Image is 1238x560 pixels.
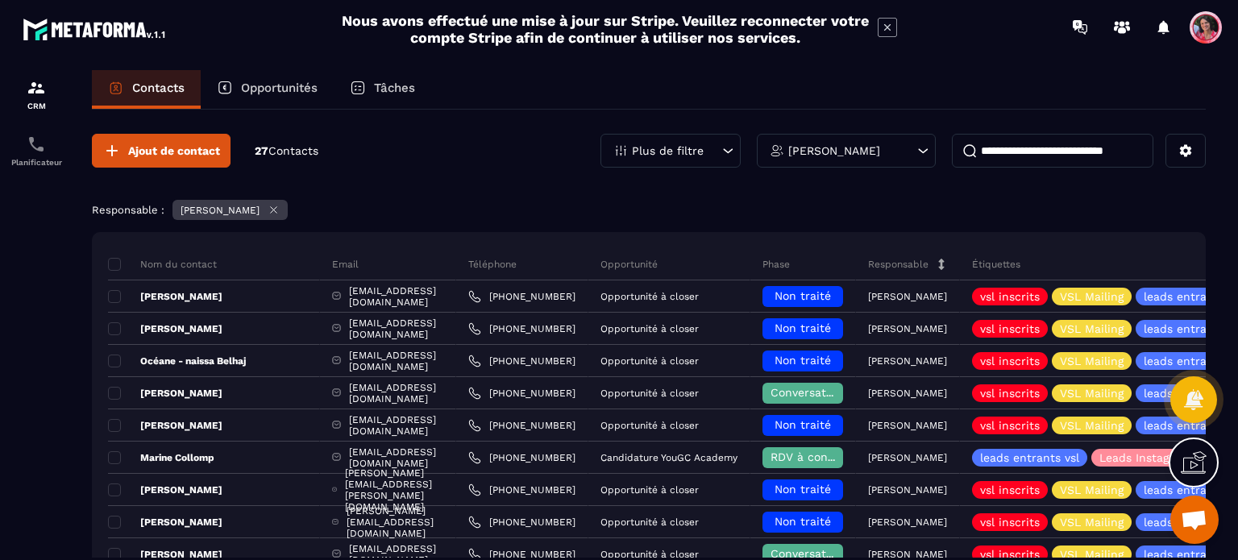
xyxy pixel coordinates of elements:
[108,387,222,400] p: [PERSON_NAME]
[468,419,575,432] a: [PHONE_NUMBER]
[468,258,517,271] p: Téléphone
[108,483,222,496] p: [PERSON_NAME]
[868,516,947,528] p: [PERSON_NAME]
[972,258,1020,271] p: Étiquettes
[4,122,69,179] a: schedulerschedulerPlanificateur
[980,388,1040,399] p: vsl inscrits
[980,323,1040,334] p: vsl inscrits
[255,143,318,159] p: 27
[868,323,947,334] p: [PERSON_NAME]
[600,258,658,271] p: Opportunité
[374,81,415,95] p: Tâches
[108,322,222,335] p: [PERSON_NAME]
[108,516,222,529] p: [PERSON_NAME]
[600,388,699,399] p: Opportunité à closer
[468,290,575,303] a: [PHONE_NUMBER]
[92,204,164,216] p: Responsable :
[600,549,699,560] p: Opportunité à closer
[775,418,831,431] span: Non traité
[27,135,46,154] img: scheduler
[23,15,168,44] img: logo
[108,258,217,271] p: Nom du contact
[1099,452,1190,463] p: Leads Instagram
[4,102,69,110] p: CRM
[132,81,185,95] p: Contacts
[1060,291,1124,302] p: VSL Mailing
[868,355,947,367] p: [PERSON_NAME]
[980,420,1040,431] p: vsl inscrits
[468,483,575,496] a: [PHONE_NUMBER]
[980,549,1040,560] p: vsl inscrits
[27,78,46,97] img: formation
[92,134,231,168] button: Ajout de contact
[108,355,246,367] p: Océane - naissa Belhaj
[1060,420,1124,431] p: VSL Mailing
[980,452,1079,463] p: leads entrants vsl
[468,322,575,335] a: [PHONE_NUMBER]
[4,158,69,167] p: Planificateur
[1060,516,1124,528] p: VSL Mailing
[632,145,704,156] p: Plus de filtre
[980,291,1040,302] p: vsl inscrits
[468,516,575,529] a: [PHONE_NUMBER]
[108,290,222,303] p: [PERSON_NAME]
[600,420,699,431] p: Opportunité à closer
[1060,549,1124,560] p: VSL Mailing
[1060,355,1124,367] p: VSL Mailing
[600,355,699,367] p: Opportunité à closer
[868,549,947,560] p: [PERSON_NAME]
[92,70,201,109] a: Contacts
[775,321,831,334] span: Non traité
[868,291,947,302] p: [PERSON_NAME]
[788,145,880,156] p: [PERSON_NAME]
[241,81,318,95] p: Opportunités
[775,483,831,496] span: Non traité
[268,144,318,157] span: Contacts
[334,70,431,109] a: Tâches
[600,291,699,302] p: Opportunité à closer
[468,355,575,367] a: [PHONE_NUMBER]
[4,66,69,122] a: formationformationCRM
[980,355,1040,367] p: vsl inscrits
[868,452,947,463] p: [PERSON_NAME]
[468,451,575,464] a: [PHONE_NUMBER]
[1060,323,1124,334] p: VSL Mailing
[128,143,220,159] span: Ajout de contact
[1060,388,1124,399] p: VSL Mailing
[108,419,222,432] p: [PERSON_NAME]
[201,70,334,109] a: Opportunités
[762,258,790,271] p: Phase
[600,484,699,496] p: Opportunité à closer
[868,420,947,431] p: [PERSON_NAME]
[775,354,831,367] span: Non traité
[771,547,895,560] span: Conversation en cours
[600,323,699,334] p: Opportunité à closer
[868,388,947,399] p: [PERSON_NAME]
[341,12,870,46] h2: Nous avons effectué une mise à jour sur Stripe. Veuillez reconnecter votre compte Stripe afin de ...
[771,386,895,399] span: Conversation en cours
[980,484,1040,496] p: vsl inscrits
[600,452,737,463] p: Candidature YouGC Academy
[468,387,575,400] a: [PHONE_NUMBER]
[775,515,831,528] span: Non traité
[868,484,947,496] p: [PERSON_NAME]
[600,516,699,528] p: Opportunité à closer
[108,451,214,464] p: Marine Collomp
[775,289,831,302] span: Non traité
[1060,484,1124,496] p: VSL Mailing
[1170,496,1219,544] div: Ouvrir le chat
[181,205,260,216] p: [PERSON_NAME]
[980,516,1040,528] p: vsl inscrits
[771,450,874,463] span: RDV à confimer ❓
[332,258,359,271] p: Email
[868,258,928,271] p: Responsable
